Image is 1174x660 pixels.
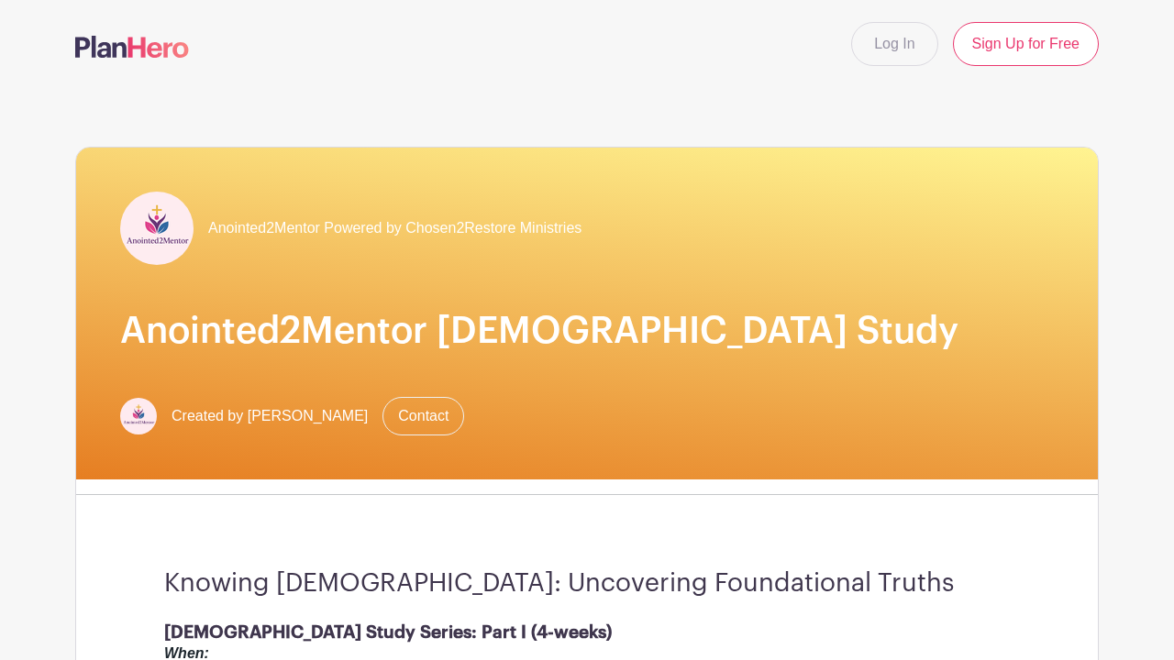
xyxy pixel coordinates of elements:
a: Sign Up for Free [953,22,1099,66]
img: logo-507f7623f17ff9eddc593b1ce0a138ce2505c220e1c5a4e2b4648c50719b7d32.svg [75,36,189,58]
img: file_00000000866461f4a6ce586c1d6b3f11.png [120,192,194,265]
span: Created by [PERSON_NAME] [172,405,368,427]
img: file_00000000866461f4a6ce586c1d6b3f11.png [120,398,157,434]
a: Contact [382,397,464,435]
h3: Knowing [DEMOGRAPHIC_DATA]: Uncovering Foundational Truths [164,568,1010,599]
a: Log In [851,22,937,66]
strong: [DEMOGRAPHIC_DATA] Study Series: Part I (4-weeks) [164,623,612,641]
span: Anointed2Mentor Powered by Chosen2Restore Ministries [208,217,581,239]
h1: Anointed2Mentor [DEMOGRAPHIC_DATA] Study [120,309,1054,353]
